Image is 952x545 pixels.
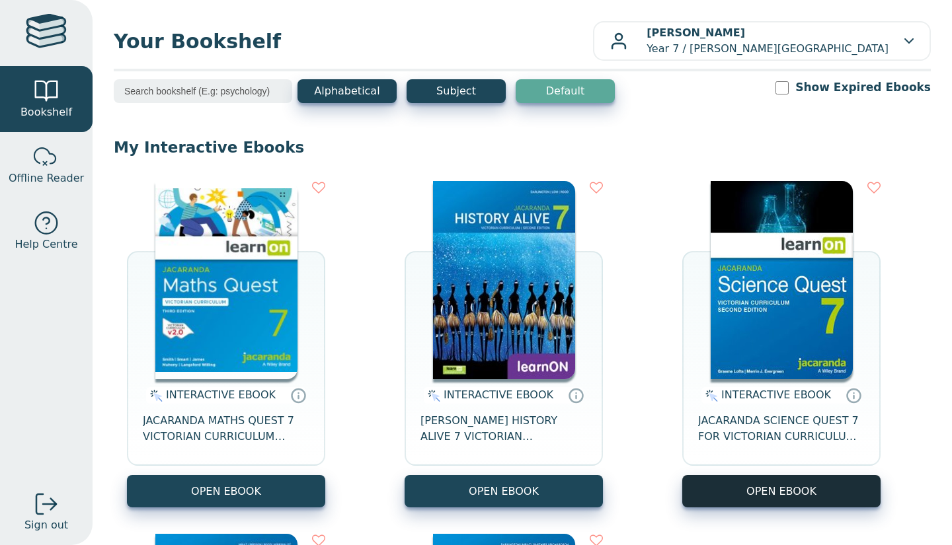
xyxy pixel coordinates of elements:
[9,170,84,186] span: Offline Reader
[407,79,506,103] button: Subject
[24,517,68,533] span: Sign out
[568,387,584,403] a: Interactive eBooks are accessed online via the publisher’s portal. They contain interactive resou...
[424,388,440,404] img: interactive.svg
[516,79,615,103] button: Default
[433,181,575,379] img: d4781fba-7f91-e911-a97e-0272d098c78b.jpg
[143,413,309,445] span: JACARANDA MATHS QUEST 7 VICTORIAN CURRICULUM LEARNON EBOOK 3E
[127,475,325,507] button: OPEN EBOOK
[114,26,593,56] span: Your Bookshelf
[114,137,931,157] p: My Interactive Ebooks
[146,388,163,404] img: interactive.svg
[711,181,853,379] img: 329c5ec2-5188-ea11-a992-0272d098c78b.jpg
[795,79,931,96] label: Show Expired Ebooks
[290,387,306,403] a: Interactive eBooks are accessed online via the publisher’s portal. They contain interactive resou...
[682,475,881,507] button: OPEN EBOOK
[114,79,292,103] input: Search bookshelf (E.g: psychology)
[155,181,297,379] img: b87b3e28-4171-4aeb-a345-7fa4fe4e6e25.jpg
[444,388,553,401] span: INTERACTIVE EBOOK
[15,236,77,252] span: Help Centre
[593,21,931,61] button: [PERSON_NAME]Year 7 / [PERSON_NAME][GEOGRAPHIC_DATA]
[698,413,865,445] span: JACARANDA SCIENCE QUEST 7 FOR VICTORIAN CURRICULUM LEARNON 2E EBOOK
[405,475,603,507] button: OPEN EBOOK
[297,79,397,103] button: Alphabetical
[721,388,831,401] span: INTERACTIVE EBOOK
[846,387,861,403] a: Interactive eBooks are accessed online via the publisher’s portal. They contain interactive resou...
[647,26,745,39] b: [PERSON_NAME]
[166,388,276,401] span: INTERACTIVE EBOOK
[701,388,718,404] img: interactive.svg
[20,104,72,120] span: Bookshelf
[420,413,587,445] span: [PERSON_NAME] HISTORY ALIVE 7 VICTORIAN CURRICULUM LEARNON EBOOK 2E
[647,25,889,57] p: Year 7 / [PERSON_NAME][GEOGRAPHIC_DATA]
